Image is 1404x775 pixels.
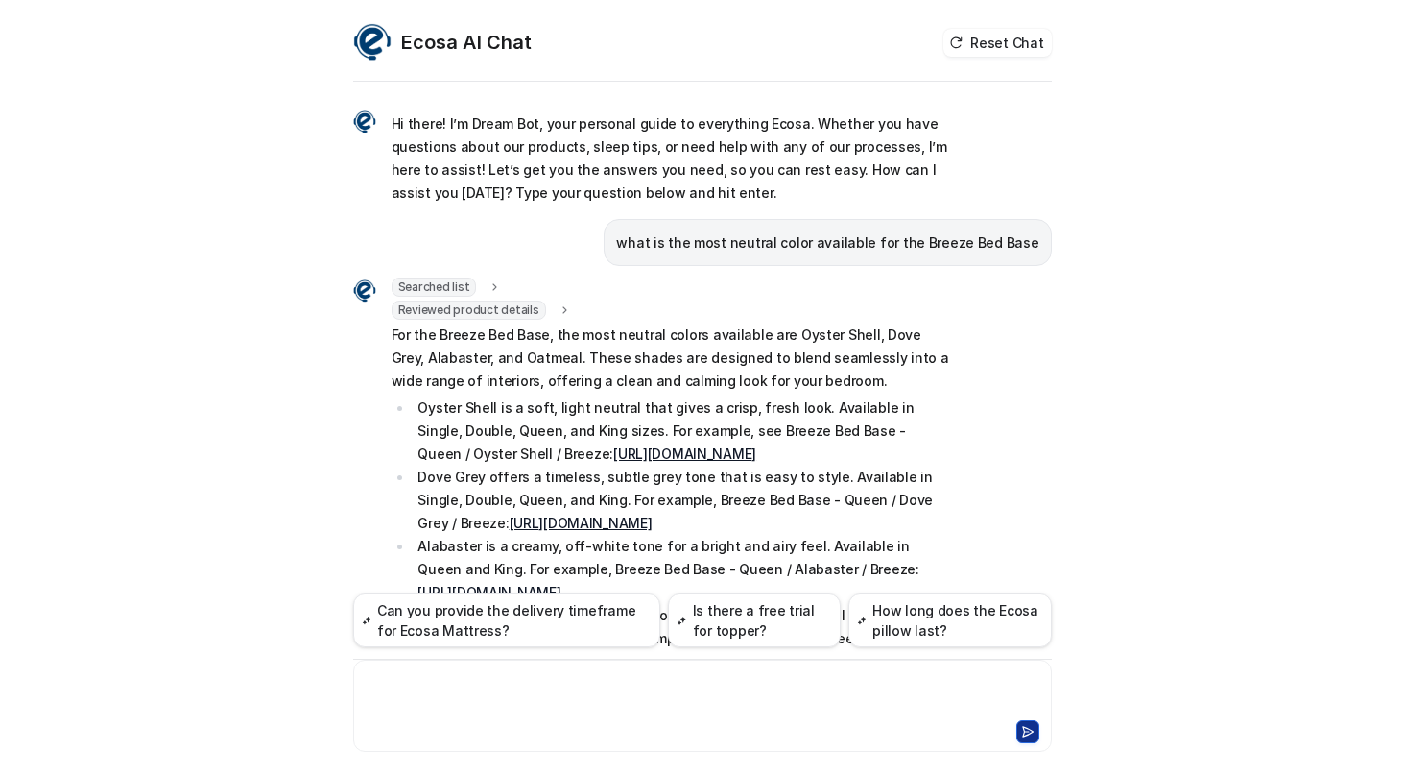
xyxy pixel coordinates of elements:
a: [URL][DOMAIN_NAME] [613,446,756,462]
span: Searched list [392,278,477,297]
p: Hi there! I’m Dream Bot, your personal guide to everything Ecosa. Whether you have questions abou... [392,112,953,205]
span: Reviewed product details [392,301,546,320]
button: Is there a free trial for topper? [668,593,840,647]
a: [URL][DOMAIN_NAME] [510,515,653,531]
button: How long does the Ecosa pillow last? [848,593,1052,647]
button: Reset Chat [943,29,1051,57]
li: Alabaster is a creamy, off-white tone for a bright and airy feel. Available in Queen and King. Fo... [413,535,953,604]
li: Oyster Shell is a soft, light neutral that gives a crisp, fresh look. Available in Single, Double... [413,397,953,466]
h2: Ecosa AI Chat [401,29,532,56]
img: Widget [353,110,376,133]
p: For the Breeze Bed Base, the most neutral colors available are Oyster Shell, Dove Grey, Alabaster... [392,324,953,393]
button: Can you provide the delivery timeframe for Ecosa Mattress? [353,593,661,647]
a: [URL][DOMAIN_NAME] [417,584,560,600]
li: Dove Grey offers a timeless, subtle grey tone that is easy to style. Available in Single, Double,... [413,466,953,535]
img: Widget [353,279,376,303]
img: Widget [353,23,392,61]
p: what is the most neutral color available for the Breeze Bed Base [616,231,1038,254]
